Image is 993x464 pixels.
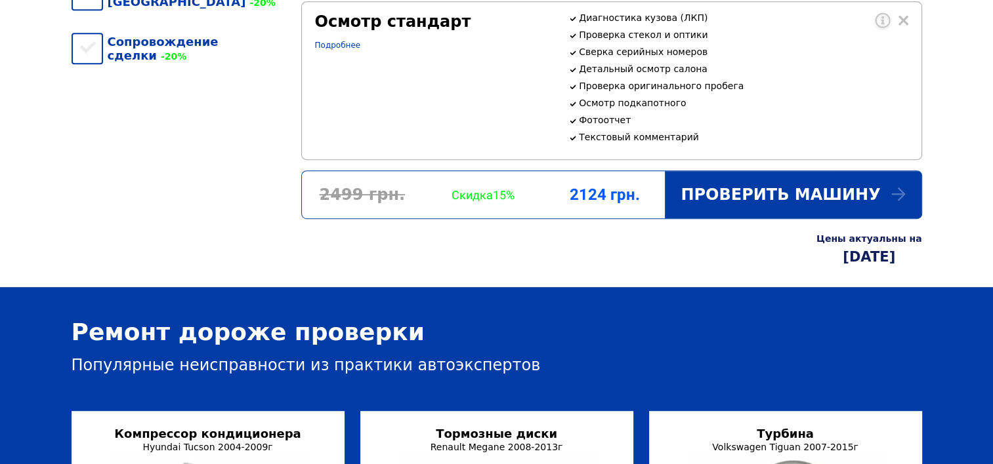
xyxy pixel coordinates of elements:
div: Тормозные диски [390,427,604,440]
p: Детальный осмотр салона [579,64,908,74]
div: Renault Megane 2008-2013г [390,442,604,452]
div: Сопровождение сделки [72,22,285,75]
div: Осмотр стандарт [315,12,553,31]
span: -20% [157,51,186,62]
div: Популярные неисправности из практики автоэкспертов [72,356,922,374]
p: Сверка серийных номеров [579,47,908,57]
span: 15% [493,188,515,202]
div: Volkswagen Tiguan 2007-2015г [679,442,893,452]
div: Ремонт дороже проверки [72,319,922,345]
div: Проверить машину [665,171,921,218]
div: Компрессор кондиционера [101,427,315,440]
p: Текстовый комментарий [579,132,908,142]
div: Скидка [423,188,544,202]
div: Турбина [679,427,893,440]
p: Диагностика кузова (ЛКП) [579,12,908,23]
p: Проверка стекол и оптики [579,29,908,40]
p: Фотоотчет [579,115,908,125]
div: 2499 грн. [302,185,423,204]
div: [DATE] [816,249,922,265]
p: Проверка оригинального пробега [579,81,908,91]
p: Осмотр подкапотного [579,98,908,108]
div: Hyundai Tucson 2004-2009г [101,442,315,452]
div: 2124 грн. [544,185,666,204]
div: Цены актуальны на [816,233,922,244]
a: Подробнее [315,41,361,50]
